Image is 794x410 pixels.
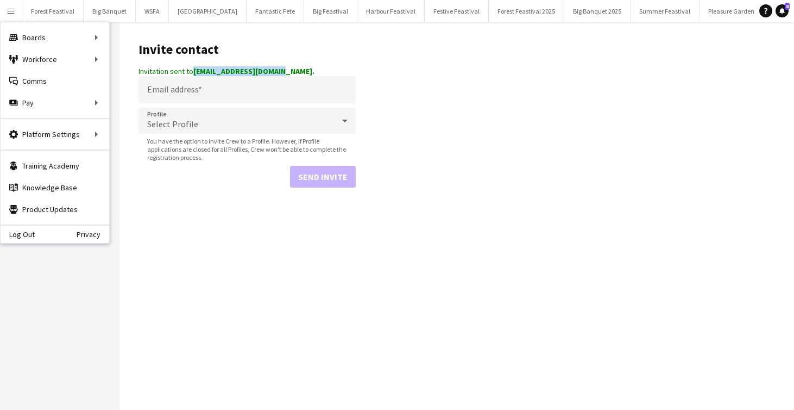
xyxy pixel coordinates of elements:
[776,4,789,17] a: 8
[136,1,169,22] button: WSFA
[138,41,356,58] h1: Invite contact
[1,48,109,70] div: Workforce
[22,1,84,22] button: Forest Feastival
[193,66,314,76] strong: [EMAIL_ADDRESS][DOMAIN_NAME].
[1,198,109,220] a: Product Updates
[304,1,357,22] button: Big Feastival
[77,230,109,239] a: Privacy
[564,1,631,22] button: Big Banquet 2025
[147,119,198,129] span: Select Profile
[1,70,109,92] a: Comms
[1,155,109,177] a: Training Academy
[631,1,700,22] button: Summer Feastival
[247,1,304,22] button: Fantastic Fete
[138,137,356,161] span: You have the option to invite Crew to a Profile. However, if Profile applications are closed for ...
[357,1,425,22] button: Harbour Feastival
[425,1,489,22] button: Festive Feastival
[1,177,109,198] a: Knowledge Base
[138,66,356,76] div: Invitation sent to
[169,1,247,22] button: [GEOGRAPHIC_DATA]
[489,1,564,22] button: Forest Feastival 2025
[1,123,109,145] div: Platform Settings
[1,230,35,239] a: Log Out
[1,27,109,48] div: Boards
[84,1,136,22] button: Big Banquet
[700,1,764,22] button: Pleasure Garden
[785,3,790,10] span: 8
[1,92,109,114] div: Pay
